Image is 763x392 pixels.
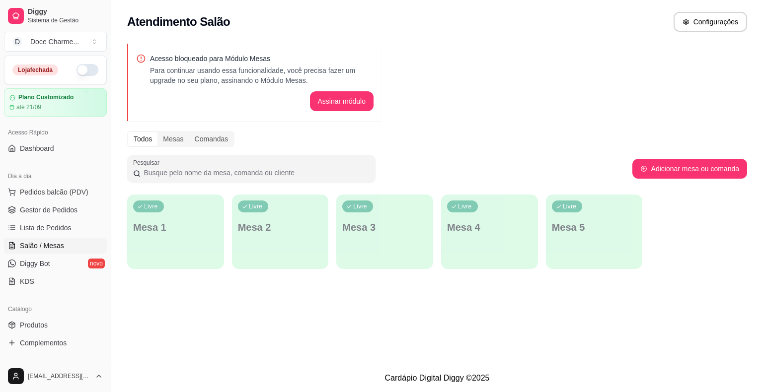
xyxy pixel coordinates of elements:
p: Livre [144,202,158,210]
span: Complementos [20,338,67,348]
span: D [12,37,22,47]
div: Mesas [157,132,189,146]
a: KDS [4,273,107,289]
div: Comandas [189,132,234,146]
button: Alterar Status [76,64,98,76]
a: Produtos [4,317,107,333]
a: Gestor de Pedidos [4,202,107,218]
a: Diggy Botnovo [4,256,107,271]
span: KDS [20,276,34,286]
a: Complementos [4,335,107,351]
p: Mesa 5 [552,220,637,234]
button: [EMAIL_ADDRESS][DOMAIN_NAME] [4,364,107,388]
p: Mesa 3 [342,220,427,234]
a: Dashboard [4,140,107,156]
p: Livre [249,202,263,210]
span: Salão / Mesas [20,241,64,251]
p: Livre [563,202,577,210]
label: Pesquisar [133,158,163,167]
span: Pedidos balcão (PDV) [20,187,88,197]
h2: Atendimento Salão [127,14,230,30]
button: Assinar módulo [310,91,374,111]
span: Lista de Pedidos [20,223,72,233]
button: LivreMesa 3 [336,195,433,269]
button: Select a team [4,32,107,52]
p: Livre [458,202,472,210]
div: Acesso Rápido [4,125,107,140]
a: Plano Customizadoaté 21/09 [4,88,107,117]
a: DiggySistema de Gestão [4,4,107,28]
button: Configurações [674,12,747,32]
span: Diggy Bot [20,259,50,268]
p: Mesa 2 [238,220,323,234]
span: Gestor de Pedidos [20,205,77,215]
footer: Cardápio Digital Diggy © 2025 [111,364,763,392]
div: Doce Charme ... [30,37,79,47]
a: Lista de Pedidos [4,220,107,236]
p: Mesa 1 [133,220,218,234]
button: LivreMesa 5 [546,195,643,269]
input: Pesquisar [141,168,370,178]
span: Diggy [28,7,103,16]
div: Catálogo [4,301,107,317]
button: LivreMesa 4 [441,195,538,269]
div: Todos [128,132,157,146]
span: [EMAIL_ADDRESS][DOMAIN_NAME] [28,372,91,380]
p: Para continuar usando essa funcionalidade, você precisa fazer um upgrade no seu plano, assinando ... [150,65,374,85]
article: Plano Customizado [18,94,74,101]
span: Sistema de Gestão [28,16,103,24]
p: Livre [353,202,367,210]
p: Acesso bloqueado para Módulo Mesas [150,54,374,64]
a: Salão / Mesas [4,238,107,254]
button: Pedidos balcão (PDV) [4,184,107,200]
div: Loja fechada [12,65,58,75]
button: LivreMesa 2 [232,195,329,269]
div: Dia a dia [4,168,107,184]
article: até 21/09 [16,103,41,111]
p: Mesa 4 [447,220,532,234]
span: Dashboard [20,143,54,153]
span: Produtos [20,320,48,330]
button: Adicionar mesa ou comanda [632,159,747,179]
button: LivreMesa 1 [127,195,224,269]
